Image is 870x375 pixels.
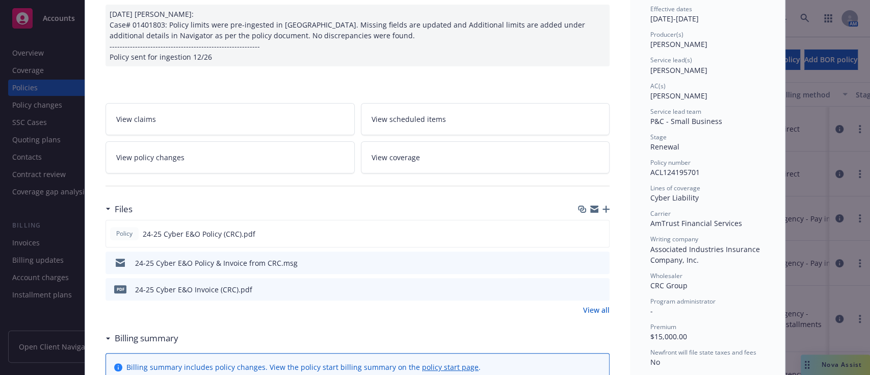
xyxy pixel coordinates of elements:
span: 24-25 Cyber E&O Policy (CRC).pdf [143,229,255,239]
span: Premium [650,322,676,331]
span: AC(s) [650,82,666,90]
span: P&C - Small Business [650,116,722,126]
a: View coverage [361,141,610,173]
span: pdf [114,285,126,293]
span: [PERSON_NAME] [650,65,707,75]
span: $15,000.00 [650,332,687,341]
span: View claims [116,114,156,124]
span: View scheduled items [372,114,446,124]
button: preview file [596,258,605,268]
span: - [650,306,653,316]
button: preview file [596,284,605,295]
span: No [650,357,660,367]
a: View claims [106,103,355,135]
span: Producer(s) [650,30,683,39]
span: Writing company [650,235,698,243]
span: [PERSON_NAME] [650,39,707,49]
div: Billing summary includes policy changes. View the policy start billing summary on the . [126,362,481,372]
span: Program administrator [650,297,716,306]
a: View scheduled items [361,103,610,135]
div: [DATE] [PERSON_NAME]: Case# 01401803: Policy limits were pre-ingested in [GEOGRAPHIC_DATA]. Missi... [106,5,610,66]
div: 24-25 Cyber E&O Policy & Invoice from CRC.msg [135,258,298,268]
span: Carrier [650,209,671,218]
span: View policy changes [116,152,184,163]
span: [PERSON_NAME] [650,91,707,101]
span: Renewal [650,142,679,152]
span: Stage [650,133,667,141]
span: ACL124195701 [650,167,700,177]
div: [DATE] - [DATE] [650,5,764,24]
span: Policy [114,229,135,238]
span: Policy number [650,158,691,167]
a: policy start page [422,362,479,372]
button: download file [580,258,588,268]
span: View coverage [372,152,420,163]
h3: Files [115,203,133,216]
span: Wholesaler [650,271,682,280]
span: AmTrust Financial Services [650,218,742,228]
div: Files [106,203,133,216]
div: Cyber Liability [650,192,764,203]
a: View all [583,305,610,315]
span: Service lead(s) [650,56,692,64]
h3: Billing summary [115,332,178,345]
span: Lines of coverage [650,184,700,192]
button: download file [579,229,588,239]
span: Effective dates [650,5,692,13]
div: Billing summary [106,332,178,345]
span: Newfront will file state taxes and fees [650,348,756,357]
span: Associated Industries Insurance Company, Inc. [650,244,762,265]
button: download file [580,284,588,295]
button: preview file [596,229,605,239]
a: View policy changes [106,141,355,173]
span: Service lead team [650,107,701,116]
span: CRC Group [650,281,688,290]
div: 24-25 Cyber E&O Invoice (CRC).pdf [135,284,252,295]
